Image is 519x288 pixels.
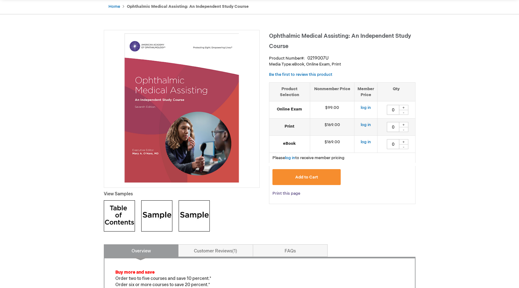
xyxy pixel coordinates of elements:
[310,101,354,119] td: $99.00
[269,62,292,67] strong: Media Type:
[108,4,120,9] a: Home
[310,82,354,101] th: Nonmember Price
[361,105,371,110] a: log in
[272,141,307,147] strong: eBook
[272,190,300,198] a: Print this page
[361,139,371,144] a: log in
[285,155,295,160] a: log in
[310,119,354,136] td: $169.00
[269,82,310,101] th: Product Selection
[104,200,135,232] img: Click to view
[272,155,344,160] span: Please to receive member pricing
[361,122,371,127] a: log in
[295,175,318,180] span: Add to Cart
[107,33,256,183] img: Ophthalmic Medical Assisting: An Independent Study Course
[269,72,332,77] a: Be the first to review this product
[399,105,408,110] div: +
[399,127,408,132] div: -
[232,248,237,254] span: 1
[377,82,415,101] th: Qty
[399,110,408,115] div: -
[399,144,408,149] div: -
[253,244,328,257] a: FAQs
[104,244,179,257] a: Overview
[179,200,210,232] img: Click to view
[354,82,377,101] th: Member Price
[272,124,307,129] strong: Print
[399,122,408,127] div: +
[269,61,416,67] p: eBook, Online Exam, Print
[387,105,399,115] input: Qty
[269,56,305,61] strong: Product Number
[127,4,249,9] strong: Ophthalmic Medical Assisting: An Independent Study Course
[310,136,354,153] td: $169.00
[272,106,307,112] strong: Online Exam
[141,200,172,232] img: Click to view
[269,33,411,50] span: Ophthalmic Medical Assisting: An Independent Study Course
[272,169,341,185] button: Add to Cart
[104,191,260,197] p: View Samples
[387,139,399,149] input: Qty
[387,122,399,132] input: Qty
[399,139,408,144] div: +
[307,55,329,61] div: 0219007U
[178,244,253,257] a: Customer Reviews1
[115,269,404,288] p: Order two to five courses and save 10 percent.* Order six or more courses to save 20 percent.*
[115,270,155,275] font: Buy more and save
